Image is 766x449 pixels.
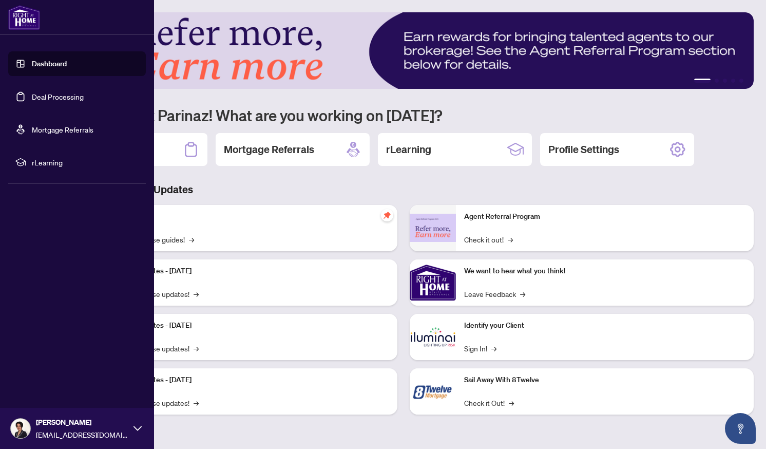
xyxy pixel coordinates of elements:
p: Agent Referral Program [464,211,745,222]
span: → [194,288,199,300]
img: Sail Away With 8Twelve [410,368,456,415]
p: Platform Updates - [DATE] [108,320,389,331]
a: Dashboard [32,59,67,68]
span: pushpin [381,209,393,221]
a: Leave Feedback→ [464,288,525,300]
p: Platform Updates - [DATE] [108,266,389,277]
p: Identify your Client [464,320,745,331]
h1: Welcome back Parinaz! What are you working on [DATE]? [53,105,754,125]
a: Sign In!→ [464,343,496,354]
h2: rLearning [386,142,431,157]
img: Identify your Client [410,314,456,360]
img: Agent Referral Program [410,214,456,242]
span: → [509,397,514,408]
h2: Mortgage Referrals [224,142,314,157]
button: 1 [694,79,711,83]
span: → [194,397,199,408]
p: We want to hear what you think! [464,266,745,277]
img: We want to hear what you think! [410,259,456,306]
img: Slide 0 [53,12,754,89]
img: Profile Icon [11,419,30,438]
a: Deal Processing [32,92,84,101]
a: Mortgage Referrals [32,125,93,134]
span: [EMAIL_ADDRESS][DOMAIN_NAME] [36,429,128,440]
span: → [189,234,194,245]
span: → [491,343,496,354]
span: → [508,234,513,245]
p: Sail Away With 8Twelve [464,375,745,386]
span: → [520,288,525,300]
h3: Brokerage & Industry Updates [53,182,754,197]
button: 3 [723,79,727,83]
h2: Profile Settings [548,142,619,157]
span: → [194,343,199,354]
p: Self-Help [108,211,389,222]
button: 4 [731,79,735,83]
p: Platform Updates - [DATE] [108,375,389,386]
a: Check it out!→ [464,234,513,245]
button: Open asap [725,413,756,444]
span: [PERSON_NAME] [36,417,128,428]
button: 5 [739,79,743,83]
a: Check it Out!→ [464,397,514,408]
button: 2 [715,79,719,83]
span: rLearning [32,157,139,168]
img: logo [8,5,40,30]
